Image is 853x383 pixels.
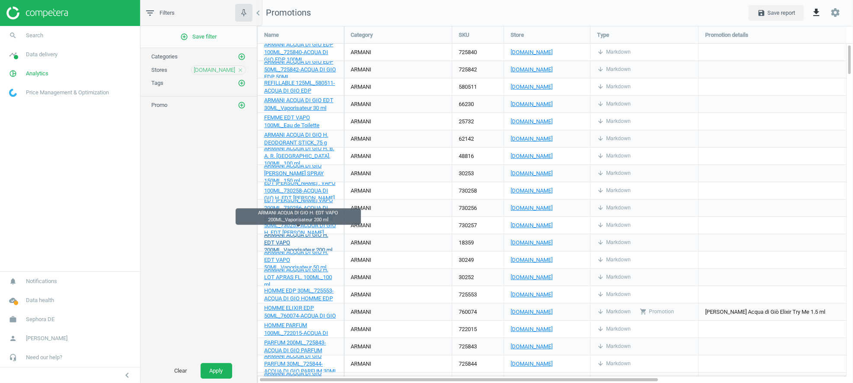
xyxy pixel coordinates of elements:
div: 730258 [452,182,504,199]
span: Sephora DE [26,315,54,323]
i: arrow_downward [597,343,604,350]
div: Markdown [597,360,631,367]
i: person [5,330,21,347]
div: 30249 [452,251,504,268]
span: ARMANI ACQUA DI GIO H. EDT VAPO 50ML_Vaporisateur 50 ml [264,249,328,271]
a: [DOMAIN_NAME] [511,152,584,160]
a: ARMANI ACQUA DI GIO H. EDT VAPO 200ML_Vaporisateur 200 ml [264,231,337,254]
div: ARMANI [351,100,371,108]
div: Markdown [597,308,631,315]
i: notifications [5,273,21,290]
i: shopping_cart [640,308,647,315]
div: 730257 [452,217,504,234]
span: ARMANI ACQUA DI GIO H. EDT VAPO 200ML_Vaporisateur 200 ml [264,232,332,254]
div: Markdown [597,83,631,90]
a: [DOMAIN_NAME] [511,204,584,212]
span: Categories [151,53,178,60]
div: ARMANI [351,256,371,264]
span: ARMANI ACQUA DI GIO H. EDT [PERSON_NAME] . VAPO 100ML_730258-ACQUA DI GIO H. EDT [PERSON_NAME] . ... [264,172,337,209]
i: arrow_downward [597,118,604,125]
i: close [237,67,243,73]
span: Data health [26,296,54,304]
div: ARMANI [351,222,371,229]
i: arrow_downward [597,204,604,211]
span: ARMANI ACQUA DI GIO EDP 50ML_725842-ACQUA DI GIO EDP 50ML [264,58,336,80]
a: ARMANI ACQUA DI GIO HOMME ELIXIR EDP 50ML_760074-ACQUA DI GIO HOMME ELIXIR [264,296,337,328]
div: ARMANI [351,170,371,177]
i: arrow_downward [597,325,604,332]
img: wGWNvw8QSZomAAAAABJRU5ErkJggg== [9,89,17,97]
a: [DOMAIN_NAME] [511,256,584,264]
div: ARMANI [351,118,371,126]
span: [PERSON_NAME] [26,335,67,342]
a: ARMANI ACQUA DI GIO [PERSON_NAME] SPRAY 150ML_150 ml [264,162,337,185]
div: 725843 [452,338,504,355]
a: ARMANI ACQUA DI GIO FEMME EDT VAPO 100ML_Eau de Toilette Vaporisateur 100 ml [264,106,337,137]
span: Data delivery [26,51,58,58]
div: ARMANI [351,360,371,368]
a: ARMANI ACQUA DI GIO H. EDT [PERSON_NAME] . VAPO 100ML_730258-ACQUA DI GIO H. EDT [PERSON_NAME] . ... [264,171,337,210]
i: arrow_downward [597,66,604,73]
div: Markdown [597,239,631,246]
div: 25732 [452,113,504,130]
div: 725840 [452,44,504,61]
i: arrow_downward [597,222,604,229]
div: Markdown [597,135,631,142]
div: Markdown [597,343,631,350]
a: ARMANI ACQUA DI GIO HOMME EDP 30ML_725553-ACQUA DI GIO HOMME EDP 30ML [264,279,337,310]
span: [PERSON_NAME] Acqua di Giò Elixir Try Me 1.5 ml [705,308,825,316]
a: ARMANI ACQUA DI GIO H. B. A. R. [GEOGRAPHIC_DATA]. 100ML_100 ml [264,145,337,168]
span: Filters [160,9,175,17]
span: Analytics [26,70,48,77]
a: ARMANI ACQUA DI GIO H. DEODORANT STICK_75 g [264,131,337,147]
a: [DOMAIN_NAME] [511,343,584,351]
a: [DOMAIN_NAME] [511,274,584,281]
a: [DOMAIN_NAME] [511,83,584,91]
a: [DOMAIN_NAME] [511,222,584,229]
div: ARMANI [351,66,371,74]
i: arrow_downward [597,83,604,90]
div: 760074 [452,303,504,320]
button: Clear [166,363,196,379]
i: settings [830,7,840,18]
i: arrow_downward [597,308,604,315]
div: Markdown [597,170,631,177]
span: Need our help? [26,354,62,361]
span: ARMANI ACQUA DI GIO H. LOT AP.RAS FL. 100ML_100 ml [264,266,332,288]
i: arrow_downward [597,239,604,246]
div: 30253 [452,165,504,182]
i: pie_chart_outlined [5,65,21,82]
i: search [5,27,21,44]
a: [DOMAIN_NAME] [511,100,584,108]
i: work [5,311,21,328]
div: Markdown [597,256,631,264]
span: Promotion details [705,31,748,39]
a: ARMANI ACQUA DI GIO PARFUM 30ML_725844-ACQUA DI GIO PARFUM 30ML [264,352,337,376]
div: 580511 [452,78,504,95]
div: ARMANI [351,187,371,195]
div: 30252 [452,269,504,286]
i: filter_list [145,8,155,18]
a: [DOMAIN_NAME] [511,135,584,143]
i: add_circle_outline [181,33,188,41]
div: Markdown [597,48,631,56]
div: ARMANI [351,325,371,333]
a: [DOMAIN_NAME] [511,239,584,247]
a: ARMANI ACQUA DI GIO EDP 100ML_725840-ACQUA DI GIO EDP 100ML [264,41,337,64]
a: [DOMAIN_NAME] [511,48,584,56]
span: Name [264,31,279,39]
button: add_circle_outlineSave filter [141,28,257,45]
i: get_app [811,7,821,18]
button: saveSave report [748,5,804,21]
div: ARMANI [351,308,371,316]
a: [DOMAIN_NAME] [511,66,584,74]
i: arrow_downward [597,360,604,367]
a: ARMANI ACQUA DI GIO EDT 30ML_Vaporisateur 30 ml [264,97,337,112]
span: Promo [151,102,167,108]
i: arrow_downward [597,187,604,194]
span: ARMANI ACQUA DI GIO H. DEODORANT STICK_75 g [264,132,328,146]
span: Store [511,31,524,39]
span: Type [597,31,609,39]
button: get_app [806,3,826,23]
span: ARMANI ACQUA DI GIO [PERSON_NAME] SPRAY 150ML_150 ml [264,162,324,184]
